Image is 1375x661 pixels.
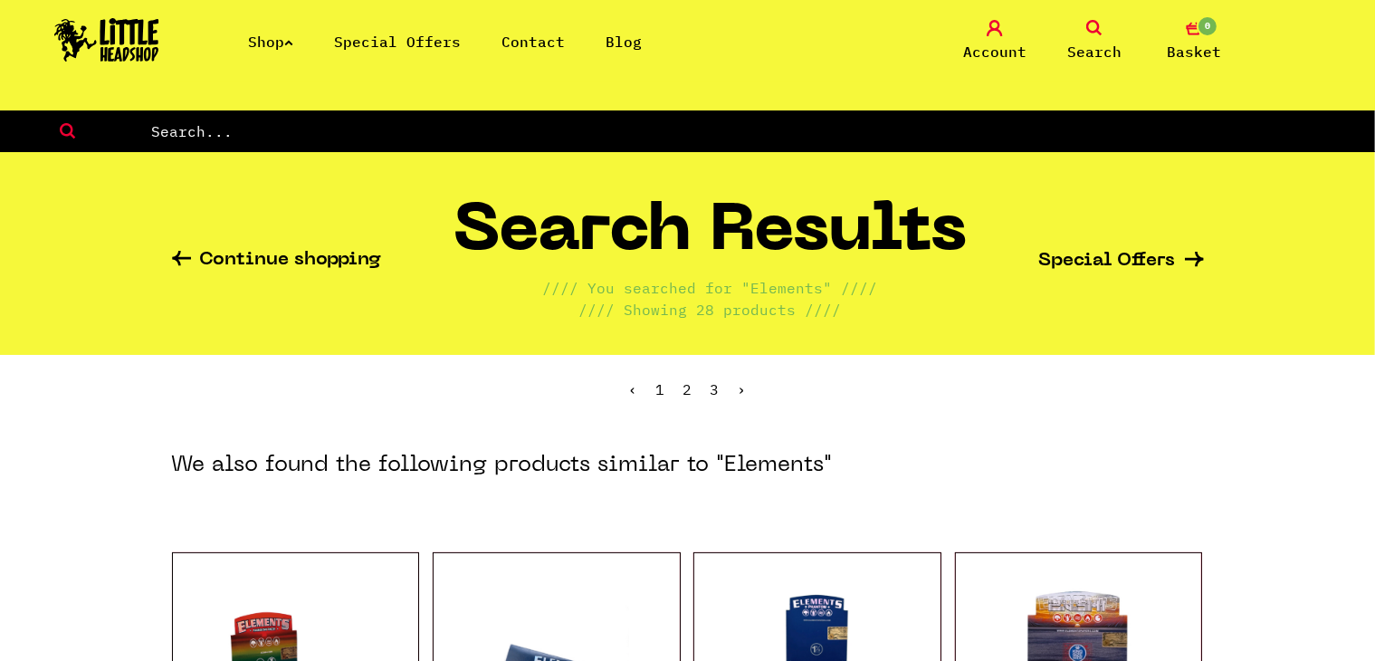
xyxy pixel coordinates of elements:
[711,380,720,398] span: 3
[1049,20,1140,62] a: Search
[149,120,1375,143] input: Search...
[334,33,461,51] a: Special Offers
[172,251,382,272] a: Continue shopping
[963,41,1026,62] span: Account
[1167,41,1221,62] span: Basket
[579,299,842,321] p: //// Showing 28 products ////
[54,18,159,62] img: Little Head Shop Logo
[1067,41,1122,62] span: Search
[606,33,642,51] a: Blog
[501,33,565,51] a: Contact
[543,277,878,299] p: //// You searched for "Elements" ////
[454,202,967,277] h1: Search Results
[629,380,638,398] a: « Previous
[656,380,665,398] a: 1
[683,380,692,398] a: 2
[172,451,833,480] h3: We also found the following products similar to "Elements"
[738,382,747,397] li: Next »
[248,33,293,51] a: Shop
[1197,15,1218,37] span: 0
[738,380,747,398] span: ›
[1039,252,1204,271] a: Special Offers
[1149,20,1239,62] a: 0 Basket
